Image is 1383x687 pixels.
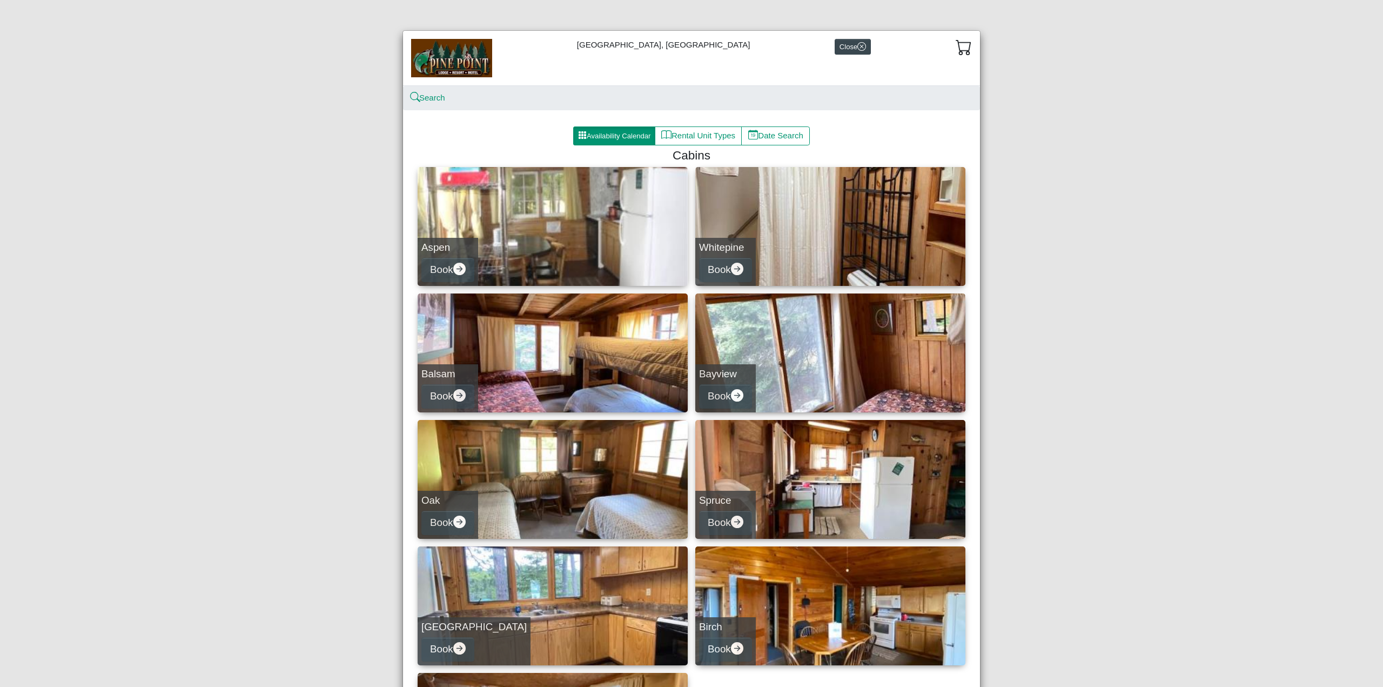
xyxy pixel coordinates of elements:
[655,126,742,146] button: bookRental Unit Types
[731,642,743,655] svg: arrow right circle fill
[421,495,474,507] h5: Oak
[421,621,527,633] h5: [GEOGRAPHIC_DATA]
[731,389,743,402] svg: arrow right circle fill
[699,368,752,381] h5: Bayview
[578,131,587,139] svg: grid3x3 gap fill
[453,516,466,528] svg: arrow right circle fill
[422,148,961,163] h4: Cabins
[453,389,466,402] svg: arrow right circle fill
[956,39,972,55] svg: cart
[421,242,474,254] h5: Aspen
[699,511,752,535] button: Bookarrow right circle fill
[453,263,466,275] svg: arrow right circle fill
[857,42,866,51] svg: x circle
[699,621,752,633] h5: Birch
[421,637,474,662] button: Bookarrow right circle fill
[403,31,980,85] div: [GEOGRAPHIC_DATA], [GEOGRAPHIC_DATA]
[731,263,743,275] svg: arrow right circle fill
[573,126,655,146] button: grid3x3 gap fillAvailability Calendar
[421,384,474,409] button: Bookarrow right circle fill
[699,258,752,282] button: Bookarrow right circle fill
[411,93,445,102] a: searchSearch
[661,130,672,140] svg: book
[699,495,752,507] h5: Spruce
[741,126,810,146] button: calendar dateDate Search
[421,511,474,535] button: Bookarrow right circle fill
[453,642,466,655] svg: arrow right circle fill
[731,516,743,528] svg: arrow right circle fill
[699,637,752,662] button: Bookarrow right circle fill
[421,368,474,381] h5: Balsam
[699,242,752,254] h5: Whitepine
[699,384,752,409] button: Bookarrow right circle fill
[411,94,419,102] svg: search
[748,130,758,140] svg: calendar date
[835,39,871,55] button: Closex circle
[411,39,492,77] img: b144ff98-a7e1-49bd-98da-e9ae77355310.jpg
[421,258,474,282] button: Bookarrow right circle fill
